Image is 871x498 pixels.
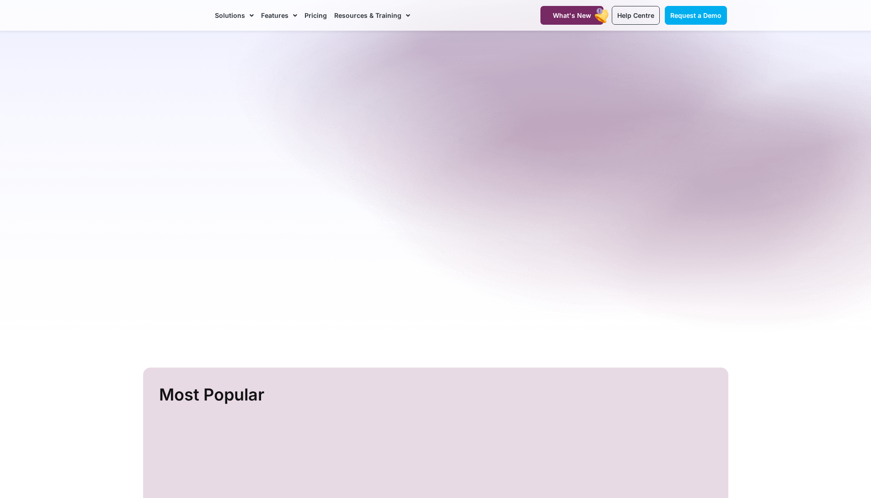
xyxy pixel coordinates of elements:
[612,6,660,25] a: Help Centre
[670,11,721,19] span: Request a Demo
[144,9,206,22] img: CareMaster Logo
[665,6,727,25] a: Request a Demo
[159,381,715,408] h2: Most Popular
[617,11,654,19] span: Help Centre
[553,11,591,19] span: What's New
[540,6,604,25] a: What's New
